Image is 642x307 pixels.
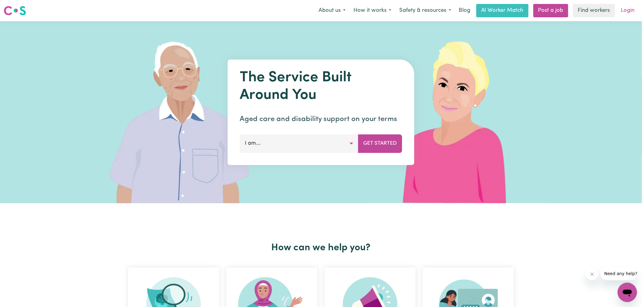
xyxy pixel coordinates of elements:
button: I am... [240,134,359,153]
a: Find workers [573,4,615,17]
a: Blog [455,4,474,17]
iframe: Button to launch messaging window [618,283,637,302]
span: Need any help? [4,4,37,9]
button: Get Started [358,134,402,153]
button: Safety & resources [395,4,455,17]
h1: The Service Built Around You [240,69,402,104]
iframe: Close message [586,268,598,280]
img: Careseekers logo [4,5,26,16]
button: About us [315,4,350,17]
button: How it works [350,4,395,17]
a: Login [617,4,638,17]
p: Aged care and disability support on your terms [240,114,402,125]
a: Careseekers logo [4,4,26,18]
iframe: Message from company [601,267,637,280]
a: Post a job [533,4,568,17]
a: AI Worker Match [476,4,529,17]
h2: How can we help you? [124,242,518,254]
